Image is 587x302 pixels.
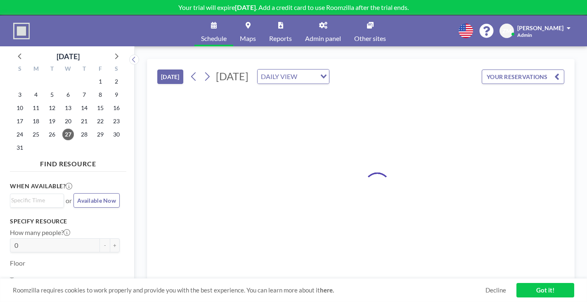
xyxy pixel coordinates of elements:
span: Saturday, August 16, 2025 [111,102,122,114]
span: Friday, August 1, 2025 [95,76,106,87]
span: Friday, August 29, 2025 [95,129,106,140]
span: Wednesday, August 13, 2025 [62,102,74,114]
span: Thursday, August 7, 2025 [78,89,90,101]
span: Monday, August 11, 2025 [30,102,42,114]
span: Roomzilla requires cookies to work properly and provide you with the best experience. You can lea... [13,286,485,294]
button: YOUR RESERVATIONS [482,70,564,84]
a: Maps [233,15,263,46]
span: Available Now [77,197,116,204]
input: Search for option [300,71,315,82]
button: Available Now [73,193,120,208]
span: Friday, August 15, 2025 [95,102,106,114]
div: T [44,64,60,75]
h4: FIND RESOURCE [10,156,126,168]
span: Monday, August 25, 2025 [30,129,42,140]
span: Maps [240,35,256,42]
input: Search for option [11,196,59,205]
span: Reports [269,35,292,42]
label: Floor [10,259,25,267]
span: Thursday, August 14, 2025 [78,102,90,114]
span: Friday, August 22, 2025 [95,115,106,127]
span: Tuesday, August 19, 2025 [46,115,58,127]
span: Tuesday, August 5, 2025 [46,89,58,101]
div: F [92,64,108,75]
span: Other sites [354,35,386,42]
button: - [100,238,110,252]
div: T [76,64,92,75]
a: Other sites [348,15,393,46]
span: DAILY VIEW [259,71,299,82]
span: Schedule [201,35,227,42]
span: Sunday, August 3, 2025 [14,89,26,101]
div: S [12,64,28,75]
a: here. [320,286,334,294]
label: Type [10,276,24,284]
span: Saturday, August 23, 2025 [111,115,122,127]
span: [PERSON_NAME] [517,24,563,31]
a: Schedule [194,15,233,46]
span: or [66,197,72,205]
span: Tuesday, August 12, 2025 [46,102,58,114]
div: S [108,64,124,75]
div: [DATE] [57,50,80,62]
button: [DATE] [157,70,183,84]
img: organization-logo [13,23,30,39]
span: Monday, August 4, 2025 [30,89,42,101]
span: Saturday, August 30, 2025 [111,129,122,140]
a: Got it! [516,283,574,297]
span: Thursday, August 21, 2025 [78,115,90,127]
div: Search for option [258,70,329,84]
div: W [60,64,76,75]
span: Sunday, August 10, 2025 [14,102,26,114]
label: How many people? [10,228,70,237]
a: Reports [263,15,298,46]
span: Wednesday, August 20, 2025 [62,115,74,127]
span: [DATE] [216,70,249,82]
span: Saturday, August 9, 2025 [111,89,122,101]
span: Friday, August 8, 2025 [95,89,106,101]
span: Sunday, August 31, 2025 [14,142,26,153]
button: + [110,238,120,252]
span: Wednesday, August 27, 2025 [62,129,74,140]
span: Wednesday, August 6, 2025 [62,89,74,101]
a: Admin panel [298,15,348,46]
div: M [28,64,44,75]
h3: Specify resource [10,218,120,225]
span: Thursday, August 28, 2025 [78,129,90,140]
span: Sunday, August 17, 2025 [14,115,26,127]
span: ZM [502,27,511,35]
a: Decline [485,286,506,294]
span: Saturday, August 2, 2025 [111,76,122,87]
span: Sunday, August 24, 2025 [14,129,26,140]
span: Admin panel [305,35,341,42]
span: Tuesday, August 26, 2025 [46,129,58,140]
span: Admin [517,32,532,38]
b: [DATE] [235,3,256,11]
div: Search for option [10,194,64,206]
span: Monday, August 18, 2025 [30,115,42,127]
